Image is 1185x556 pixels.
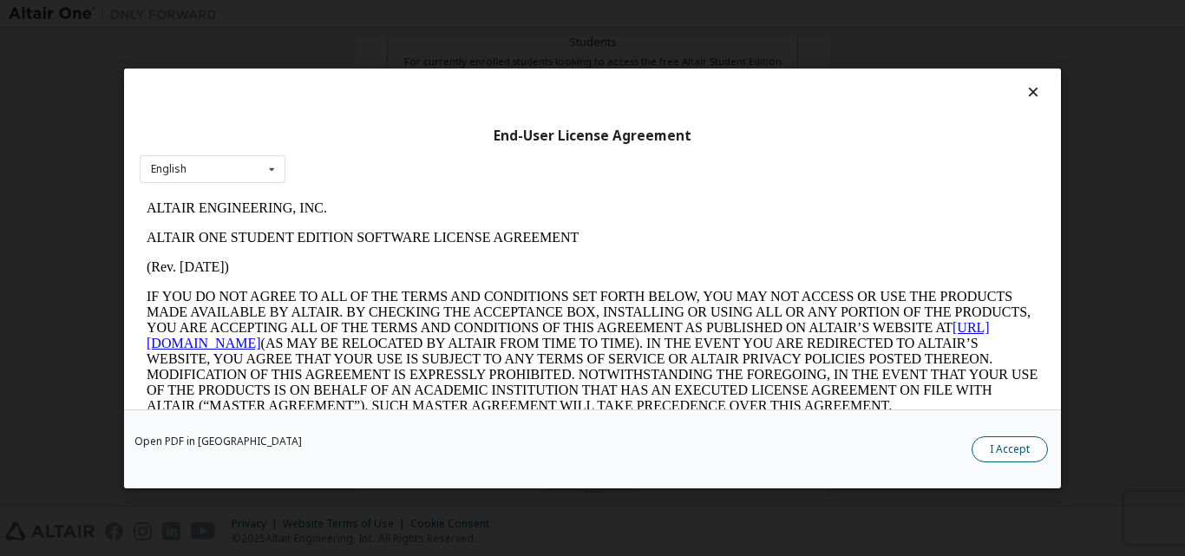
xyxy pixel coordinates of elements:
p: This Altair One Student Edition Software License Agreement (“Agreement”) is between Altair Engine... [7,234,899,297]
p: IF YOU DO NOT AGREE TO ALL OF THE TERMS AND CONDITIONS SET FORTH BELOW, YOU MAY NOT ACCESS OR USE... [7,95,899,220]
a: Open PDF in [GEOGRAPHIC_DATA] [134,435,302,446]
p: (Rev. [DATE]) [7,66,899,82]
div: End-User License Agreement [140,127,1045,144]
div: English [151,164,187,174]
p: ALTAIR ENGINEERING, INC. [7,7,899,23]
button: I Accept [972,435,1048,461]
a: [URL][DOMAIN_NAME] [7,127,850,157]
p: ALTAIR ONE STUDENT EDITION SOFTWARE LICENSE AGREEMENT [7,36,899,52]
